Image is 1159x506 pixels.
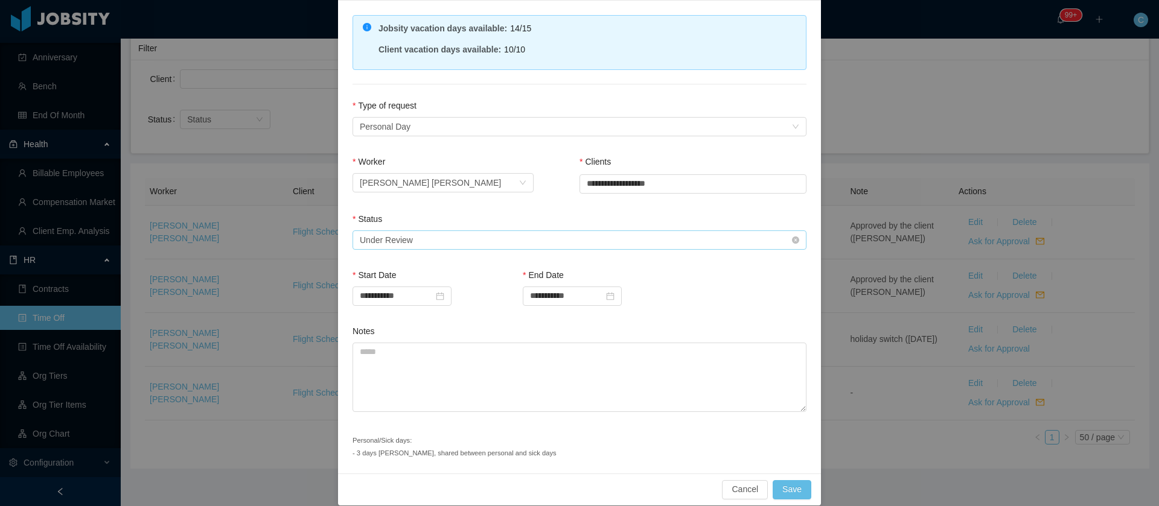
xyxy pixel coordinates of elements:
[504,45,525,54] span: 10/10
[353,270,396,280] label: Start Date
[360,174,501,192] div: Kesia Rosa Silva Martins
[353,437,557,457] small: Personal/Sick days: - 3 days [PERSON_NAME], shared between personal and sick days
[353,343,806,412] textarea: Notes
[579,157,611,166] label: Clients
[378,45,501,54] strong: Client vacation days available :
[523,270,564,280] label: End Date
[773,480,811,499] button: Save
[510,24,531,33] span: 14/15
[353,214,382,224] label: Status
[353,157,385,166] label: Worker
[378,24,507,33] strong: Jobsity vacation days available :
[436,292,444,300] i: icon: calendar
[606,292,615,300] i: icon: calendar
[360,118,410,136] div: Personal Day
[722,480,768,499] button: Cancel
[363,23,371,31] i: icon: info-circle
[360,231,413,249] div: Under Review
[353,101,417,110] label: Type of request
[792,236,799,244] i: icon: close-circle
[353,326,375,336] label: Notes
